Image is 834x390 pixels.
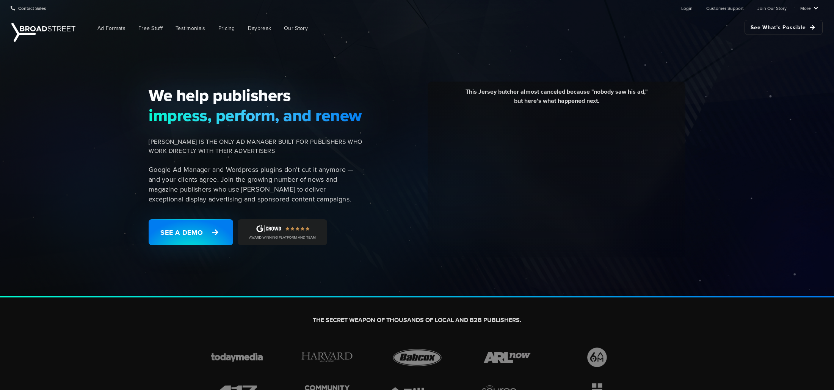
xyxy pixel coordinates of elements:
[757,0,787,16] a: Join Our Story
[149,85,362,105] span: We help publishers
[706,0,744,16] a: Customer Support
[176,24,205,32] span: Testimonials
[92,20,131,37] a: Ad Formats
[386,346,448,369] img: brand-icon
[433,111,680,250] iframe: YouTube video player
[149,137,362,156] span: [PERSON_NAME] IS THE ONLY AD MANAGER BUILT FOR PUBLISHERS WHO WORK DIRECTLY WITH THEIR ADVERTISERS
[138,24,163,32] span: Free Stuff
[11,23,75,42] img: Broadstreet | The Ad Manager for Small Publishers
[205,316,629,324] h2: THE SECRET WEAPON OF THOUSANDS OF LOCAL AND B2B PUBLISHERS.
[681,0,693,16] a: Login
[284,24,308,32] span: Our Story
[149,105,362,125] span: impress, perform, and renew
[205,346,268,369] img: brand-icon
[149,165,362,204] p: Google Ad Manager and Wordpress plugins don't cut it anymore — and your clients agree. Join the g...
[433,87,680,111] div: This Jersey butcher almost canceled because "nobody saw his ad," but here's what happened next.
[97,24,125,32] span: Ad Formats
[242,20,277,37] a: Daybreak
[745,20,823,35] a: See What's Possible
[218,24,235,32] span: Pricing
[11,0,46,16] a: Contact Sales
[248,24,271,32] span: Daybreak
[170,20,211,37] a: Testimonials
[149,219,233,245] a: See a Demo
[80,16,823,41] nav: Main
[278,20,314,37] a: Our Story
[213,20,241,37] a: Pricing
[566,346,629,369] img: brand-icon
[800,0,818,16] a: More
[476,346,539,369] img: brand-icon
[296,346,359,369] img: brand-icon
[133,20,168,37] a: Free Stuff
